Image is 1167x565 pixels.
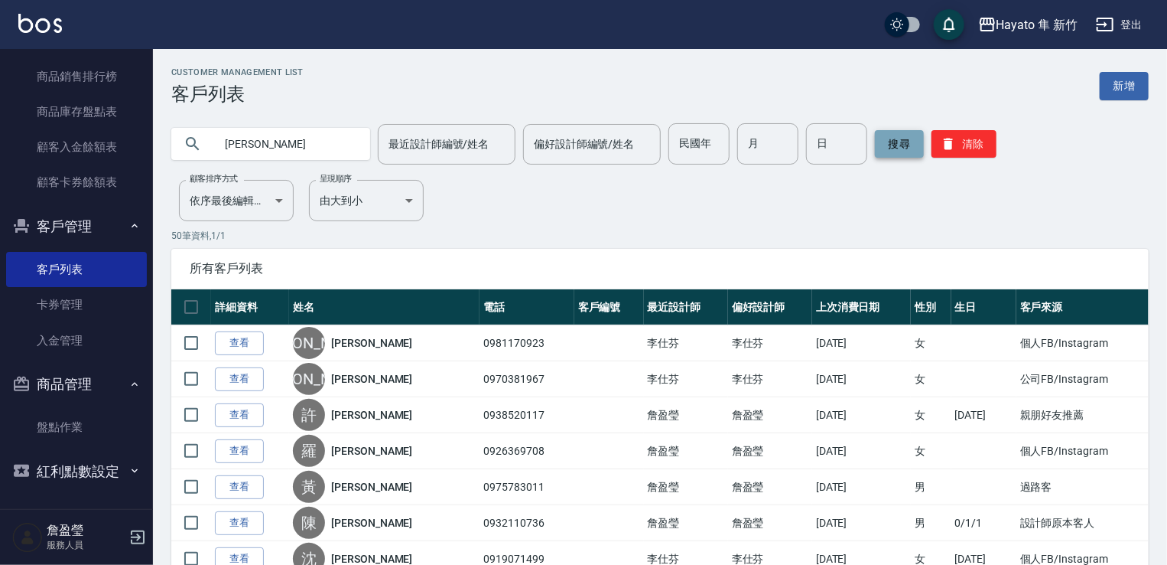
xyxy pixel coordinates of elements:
p: 50 筆資料, 1 / 1 [171,229,1149,243]
th: 上次消費日期 [812,289,911,325]
th: 最近設計師 [644,289,728,325]
a: 商品庫存盤點表 [6,94,147,129]
a: 顧客入金餘額表 [6,129,147,165]
td: 詹盈瑩 [644,433,728,469]
td: 詹盈瑩 [644,505,728,541]
a: [PERSON_NAME] [331,515,412,531]
h2: Customer Management List [171,67,304,77]
a: 顧客卡券餘額表 [6,165,147,200]
img: Logo [18,14,62,33]
a: [PERSON_NAME] [331,371,412,387]
h5: 詹盈瑩 [47,523,125,538]
td: 詹盈瑩 [728,433,812,469]
td: 0975783011 [479,469,574,505]
th: 客戶編號 [574,289,644,325]
td: [DATE] [951,397,1016,433]
td: 個人FB/Instagram [1016,433,1149,469]
th: 客戶來源 [1016,289,1149,325]
a: 查看 [215,367,264,391]
td: 男 [911,469,951,505]
td: [DATE] [812,433,911,469]
td: 李仕芬 [644,361,728,397]
div: 許 [293,399,325,431]
div: [PERSON_NAME] [293,327,325,359]
a: 查看 [215,403,264,427]
th: 生日 [951,289,1016,325]
button: Hayato 隼 新竹 [972,9,1084,41]
div: Hayato 隼 新竹 [996,15,1078,34]
a: 客戶列表 [6,252,147,287]
td: 親朋好友推薦 [1016,397,1149,433]
td: 詹盈瑩 [728,505,812,541]
th: 詳細資料 [211,289,289,325]
a: 查看 [215,475,264,499]
a: 盤點作業 [6,410,147,445]
th: 性別 [911,289,951,325]
td: 0/1/1 [951,505,1016,541]
a: 查看 [215,511,264,535]
td: [DATE] [812,361,911,397]
a: [PERSON_NAME] [331,479,412,495]
td: 李仕芬 [728,325,812,361]
div: 黃 [293,471,325,503]
a: [PERSON_NAME] [331,335,412,351]
button: 客戶管理 [6,207,147,247]
td: 女 [911,433,951,469]
button: 登出 [1090,11,1149,39]
td: 個人FB/Instagram [1016,325,1149,361]
button: 商品管理 [6,364,147,404]
h3: 客戶列表 [171,83,304,105]
th: 姓名 [289,289,479,325]
td: 0970381967 [479,361,574,397]
td: 公司FB/Instagram [1016,361,1149,397]
a: 新增 [1100,72,1149,100]
td: 詹盈瑩 [728,397,812,433]
td: 0932110736 [479,505,574,541]
button: save [934,9,964,40]
input: 搜尋關鍵字 [214,123,358,165]
button: 紅利點數設定 [6,452,147,492]
a: 查看 [215,331,264,355]
td: 設計師原本客人 [1016,505,1149,541]
td: [DATE] [812,505,911,541]
td: [DATE] [812,397,911,433]
button: 清除 [931,130,996,158]
a: [PERSON_NAME] [331,443,412,459]
td: 過路客 [1016,469,1149,505]
td: 詹盈瑩 [644,397,728,433]
a: 入金管理 [6,323,147,358]
td: 女 [911,325,951,361]
div: 羅 [293,435,325,467]
td: 詹盈瑩 [644,469,728,505]
td: 李仕芬 [644,325,728,361]
td: 0938520117 [479,397,574,433]
td: 女 [911,397,951,433]
span: 所有客戶列表 [190,261,1130,276]
td: 0981170923 [479,325,574,361]
img: Person [12,522,43,553]
div: [PERSON_NAME] [293,363,325,395]
a: [PERSON_NAME] [331,407,412,423]
a: 查看 [215,439,264,463]
div: 由大到小 [309,180,424,221]
label: 呈現順序 [320,173,352,185]
td: 李仕芬 [728,361,812,397]
td: 男 [911,505,951,541]
button: 搜尋 [875,130,924,158]
th: 偏好設計師 [728,289,812,325]
td: [DATE] [812,469,911,505]
th: 電話 [479,289,574,325]
div: 依序最後編輯時間 [179,180,294,221]
label: 顧客排序方式 [190,173,238,185]
a: 商品銷售排行榜 [6,59,147,94]
td: 女 [911,361,951,397]
td: 0926369708 [479,433,574,469]
td: [DATE] [812,325,911,361]
td: 詹盈瑩 [728,469,812,505]
p: 服務人員 [47,538,125,552]
div: 陳 [293,507,325,539]
a: 卡券管理 [6,287,147,322]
